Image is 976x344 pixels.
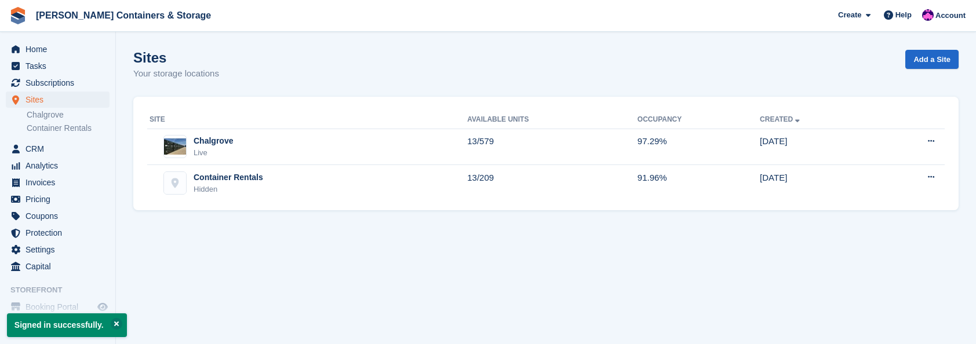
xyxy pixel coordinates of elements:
[26,58,95,74] span: Tasks
[194,184,263,195] div: Hidden
[760,129,877,165] td: [DATE]
[194,135,233,147] div: Chalgrove
[7,313,127,337] p: Signed in successfully.
[6,92,110,108] a: menu
[760,115,802,123] a: Created
[26,41,95,57] span: Home
[935,10,966,21] span: Account
[26,191,95,207] span: Pricing
[31,6,216,25] a: [PERSON_NAME] Containers & Storage
[194,171,263,184] div: Container Rentals
[27,123,110,134] a: Container Rentals
[26,158,95,174] span: Analytics
[27,109,110,120] a: Chalgrove
[638,165,760,201] td: 91.96%
[96,300,110,314] a: Preview store
[194,147,233,159] div: Live
[838,9,861,21] span: Create
[6,191,110,207] a: menu
[26,92,95,108] span: Sites
[6,75,110,91] a: menu
[26,208,95,224] span: Coupons
[6,225,110,241] a: menu
[26,258,95,275] span: Capital
[6,58,110,74] a: menu
[6,158,110,174] a: menu
[905,50,959,69] a: Add a Site
[26,225,95,241] span: Protection
[922,9,934,21] img: Nathan Edwards
[760,165,877,201] td: [DATE]
[26,141,95,157] span: CRM
[638,111,760,129] th: Occupancy
[10,284,115,296] span: Storefront
[133,67,219,80] p: Your storage locations
[26,241,95,258] span: Settings
[164,138,186,155] img: Image of Chalgrove site
[6,241,110,258] a: menu
[133,50,219,65] h1: Sites
[6,258,110,275] a: menu
[6,41,110,57] a: menu
[467,129,638,165] td: 13/579
[6,141,110,157] a: menu
[467,111,638,129] th: Available Units
[6,174,110,191] a: menu
[638,129,760,165] td: 97.29%
[467,165,638,201] td: 13/209
[895,9,912,21] span: Help
[164,172,186,194] img: Container Rentals site image placeholder
[6,208,110,224] a: menu
[9,7,27,24] img: stora-icon-8386f47178a22dfd0bd8f6a31ec36ba5ce8667c1dd55bd0f319d3a0aa187defe.svg
[147,111,467,129] th: Site
[26,299,95,315] span: Booking Portal
[26,75,95,91] span: Subscriptions
[6,299,110,315] a: menu
[26,174,95,191] span: Invoices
